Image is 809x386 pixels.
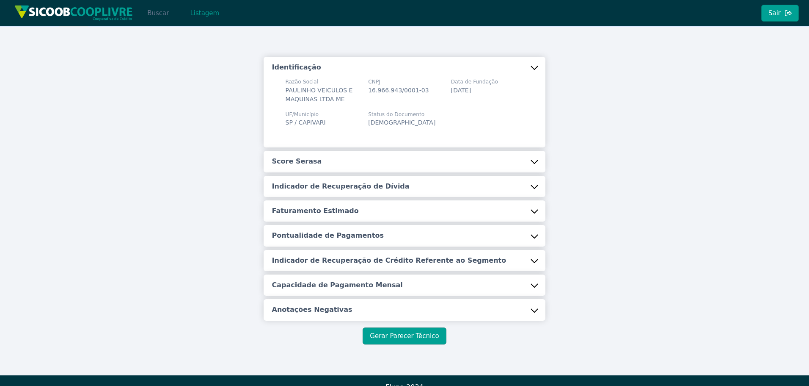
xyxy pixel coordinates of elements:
h5: Faturamento Estimado [272,206,359,216]
button: Capacidade de Pagamento Mensal [264,275,546,296]
button: Buscar [140,5,176,22]
span: Status do Documento [368,111,435,118]
h5: Capacidade de Pagamento Mensal [272,280,403,290]
h5: Indicador de Recuperação de Crédito Referente ao Segmento [272,256,506,265]
button: Score Serasa [264,151,546,172]
h5: Identificação [272,63,321,72]
button: Faturamento Estimado [264,200,546,222]
button: Pontualidade de Pagamentos [264,225,546,246]
span: CNPJ [368,78,429,86]
button: Identificação [264,57,546,78]
span: Razão Social [286,78,358,86]
span: UF/Município [286,111,326,118]
button: Indicador de Recuperação de Dívida [264,176,546,197]
h5: Indicador de Recuperação de Dívida [272,182,410,191]
h5: Anotações Negativas [272,305,352,314]
span: [DATE] [451,87,471,94]
button: Indicador de Recuperação de Crédito Referente ao Segmento [264,250,546,271]
span: PAULINHO VEICULOS E MAQUINAS LTDA ME [286,87,353,103]
span: SP / CAPIVARI [286,119,326,126]
img: img/sicoob_cooplivre.png [14,5,133,21]
button: Gerar Parecer Técnico [363,328,446,344]
h5: Pontualidade de Pagamentos [272,231,384,240]
span: [DEMOGRAPHIC_DATA] [368,119,435,126]
button: Sair [761,5,799,22]
span: 16.966.943/0001-03 [368,87,429,94]
button: Anotações Negativas [264,299,546,320]
button: Listagem [183,5,226,22]
span: Data de Fundação [451,78,498,86]
h5: Score Serasa [272,157,322,166]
